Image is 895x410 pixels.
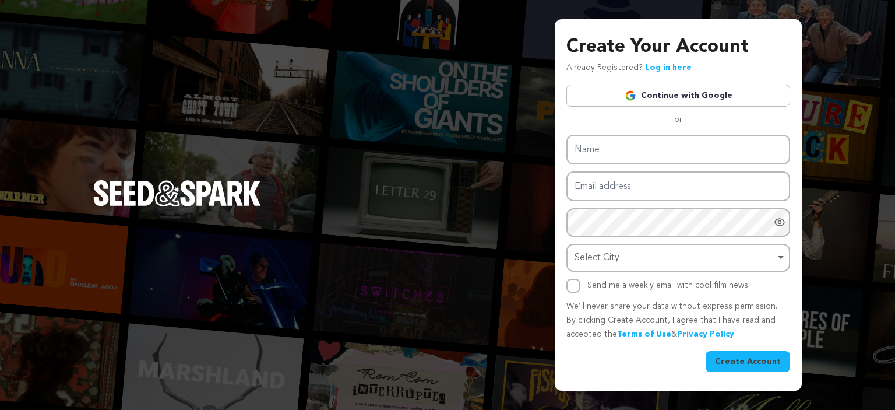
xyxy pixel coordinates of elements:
[575,250,775,267] div: Select City
[93,180,261,229] a: Seed&Spark Homepage
[617,330,671,338] a: Terms of Use
[566,171,790,201] input: Email address
[566,135,790,164] input: Name
[706,351,790,372] button: Create Account
[566,300,790,341] p: We’ll never share your data without express permission. By clicking Create Account, I agree that ...
[566,33,790,61] h3: Create Your Account
[645,64,692,72] a: Log in here
[774,216,785,228] a: Show password as plain text. Warning: this will display your password on the screen.
[587,281,748,289] label: Send me a weekly email with cool film news
[667,114,689,125] span: or
[625,90,636,101] img: Google logo
[93,180,261,206] img: Seed&Spark Logo
[677,330,734,338] a: Privacy Policy
[566,61,692,75] p: Already Registered?
[566,85,790,107] a: Continue with Google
